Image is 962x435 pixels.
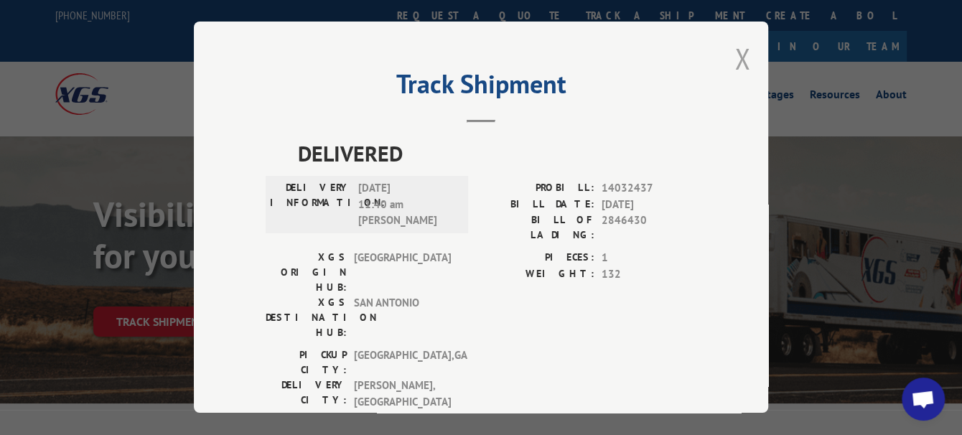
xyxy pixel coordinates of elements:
[602,266,696,283] span: 132
[481,250,594,266] label: PIECES:
[266,74,696,101] h2: Track Shipment
[734,39,750,78] button: Close modal
[266,295,347,340] label: XGS DESTINATION HUB:
[602,250,696,266] span: 1
[266,347,347,378] label: PICKUP CITY:
[354,250,451,295] span: [GEOGRAPHIC_DATA]
[602,197,696,213] span: [DATE]
[266,250,347,295] label: XGS ORIGIN HUB:
[481,212,594,243] label: BILL OF LADING:
[266,378,347,410] label: DELIVERY CITY:
[354,295,451,340] span: SAN ANTONIO
[481,197,594,213] label: BILL DATE:
[481,266,594,283] label: WEIGHT:
[354,347,451,378] span: [GEOGRAPHIC_DATA] , GA
[298,137,696,169] span: DELIVERED
[354,378,451,410] span: [PERSON_NAME] , [GEOGRAPHIC_DATA]
[902,378,945,421] div: Open chat
[481,180,594,197] label: PROBILL:
[270,180,351,229] label: DELIVERY INFORMATION:
[602,212,696,243] span: 2846430
[602,180,696,197] span: 14032437
[358,180,455,229] span: [DATE] 11:40 am [PERSON_NAME]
